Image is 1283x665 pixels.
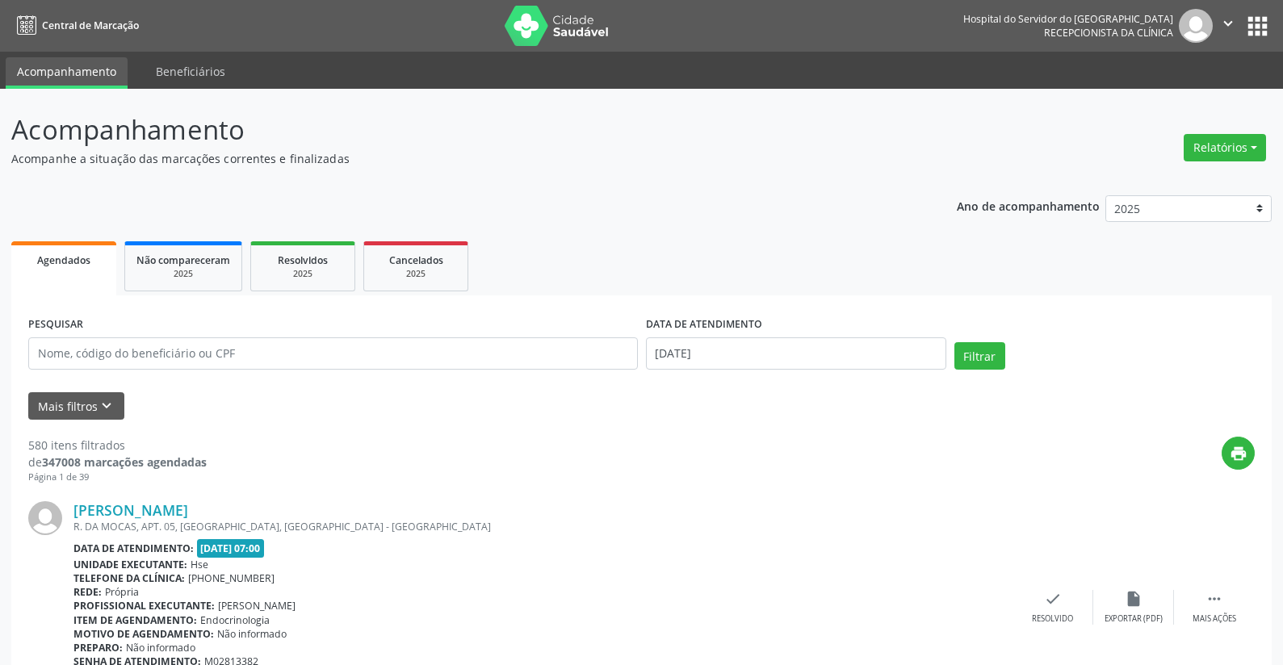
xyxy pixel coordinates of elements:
a: Central de Marcação [11,12,139,39]
span: Hse [191,558,208,571]
span: [DATE] 07:00 [197,539,265,558]
button: Mais filtroskeyboard_arrow_down [28,392,124,420]
b: Profissional executante: [73,599,215,613]
i: keyboard_arrow_down [98,397,115,415]
span: [PERSON_NAME] [218,599,296,613]
i:  [1219,15,1237,32]
i:  [1205,590,1223,608]
div: Resolvido [1032,613,1073,625]
b: Motivo de agendamento: [73,627,214,641]
input: Selecione um intervalo [646,337,946,370]
span: Cancelados [389,253,443,267]
div: 580 itens filtrados [28,437,207,454]
strong: 347008 marcações agendadas [42,454,207,470]
div: R. DA MOCAS, APT. 05, [GEOGRAPHIC_DATA], [GEOGRAPHIC_DATA] - [GEOGRAPHIC_DATA] [73,520,1013,533]
span: Endocrinologia [200,613,270,627]
img: img [28,501,62,535]
div: Hospital do Servidor do [GEOGRAPHIC_DATA] [963,12,1173,26]
span: Não informado [217,627,287,641]
p: Ano de acompanhamento [957,195,1100,215]
i: insert_drive_file [1125,590,1143,608]
div: 2025 [136,268,230,280]
div: 2025 [375,268,456,280]
button:  [1213,9,1243,43]
div: Página 1 de 39 [28,471,207,484]
button: Filtrar [954,342,1005,370]
input: Nome, código do beneficiário ou CPF [28,337,638,370]
b: Unidade executante: [73,558,187,571]
a: [PERSON_NAME] [73,501,188,519]
a: Acompanhamento [6,57,128,89]
span: Central de Marcação [42,19,139,32]
span: Recepcionista da clínica [1044,26,1173,40]
img: img [1179,9,1213,43]
a: Beneficiários [145,57,237,86]
b: Rede: [73,585,102,599]
p: Acompanhe a situação das marcações correntes e finalizadas [11,150,894,167]
div: Exportar (PDF) [1105,613,1163,625]
label: PESQUISAR [28,312,83,337]
span: Não compareceram [136,253,230,267]
div: Mais ações [1193,613,1236,625]
button: print [1222,437,1255,470]
b: Telefone da clínica: [73,571,185,585]
p: Acompanhamento [11,110,894,150]
button: Relatórios [1184,134,1266,161]
div: de [28,454,207,471]
button: apps [1243,12,1272,40]
span: Resolvidos [278,253,328,267]
span: Não informado [126,641,195,655]
label: DATA DE ATENDIMENTO [646,312,762,337]
span: Própria [105,585,139,599]
span: [PHONE_NUMBER] [188,571,275,585]
i: print [1230,445,1247,462]
b: Item de agendamento: [73,613,197,627]
span: Agendados [37,253,90,267]
div: 2025 [262,268,343,280]
i: check [1044,590,1062,608]
b: Data de atendimento: [73,542,194,555]
b: Preparo: [73,641,123,655]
